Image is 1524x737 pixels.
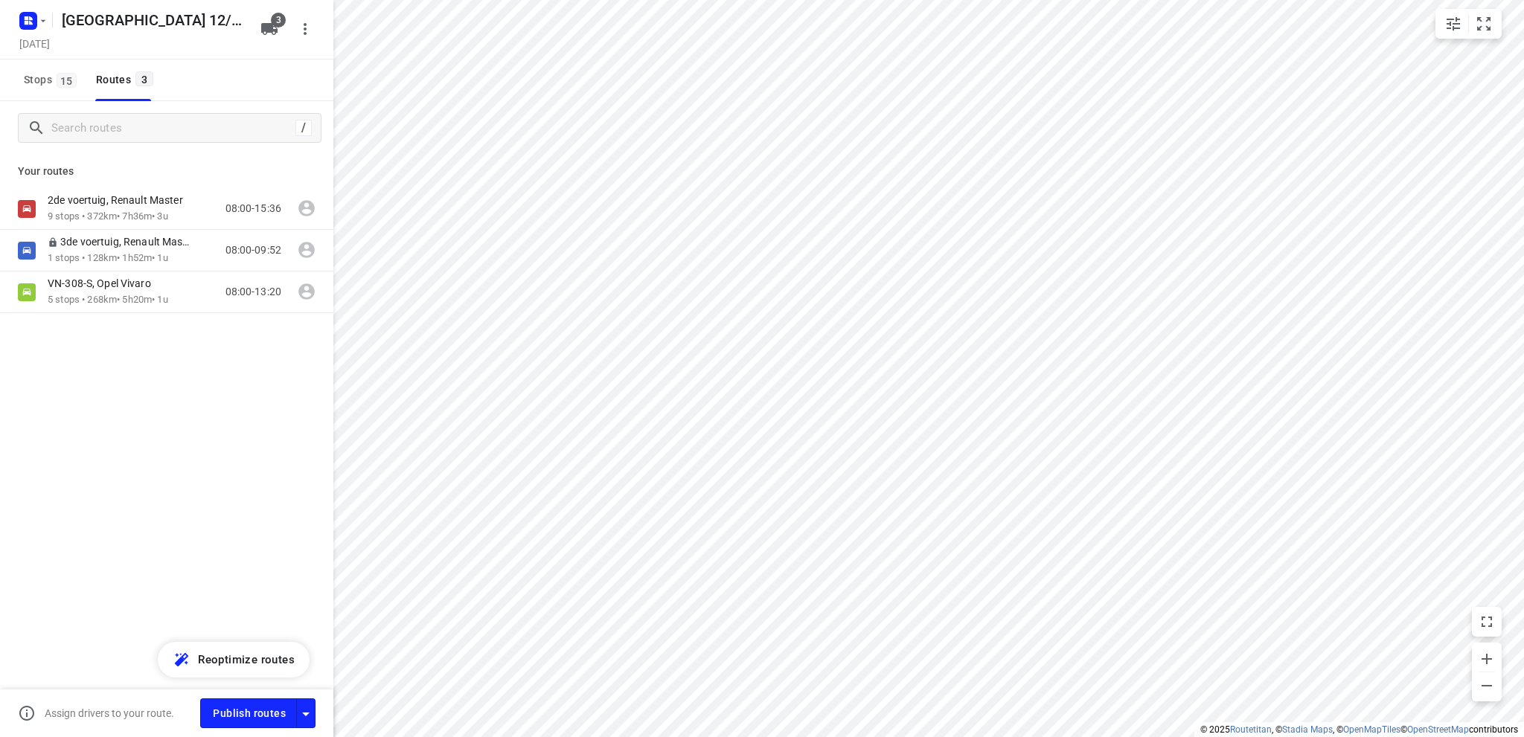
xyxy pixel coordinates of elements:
[292,235,321,265] span: Assign driver
[225,242,281,258] p: 08:00-09:52
[271,13,286,28] span: 3
[225,201,281,216] p: 08:00-15:36
[57,73,77,88] span: 15
[48,251,207,265] p: 1 stops • 128km • 1h52m • 1u
[1469,9,1499,39] button: Fit zoom
[48,193,192,207] p: 2de voertuig, Renault Master
[13,35,56,52] h5: [DATE]
[1435,9,1502,39] div: small contained button group
[96,71,158,89] div: Routes
[295,120,312,136] div: /
[200,698,297,727] button: Publish routes
[1282,724,1333,735] a: Stadia Maps
[51,117,295,140] input: Search routes
[254,14,284,44] button: 3
[18,164,316,179] p: Your routes
[1343,724,1400,735] a: OpenMapTiles
[297,704,315,722] div: Driver app settings
[213,704,286,723] span: Publish routes
[48,293,168,307] p: 5 stops • 268km • 5h20m • 1u
[48,277,160,290] p: VN-308-S, Opel Vivaro
[135,71,153,86] span: 3
[292,193,321,223] span: Assign driver
[48,235,201,248] p: 3de voertuig, Renault Master
[1407,724,1469,735] a: OpenStreetMap
[45,707,174,719] p: Assign drivers to your route.
[292,277,321,306] span: Assign driver
[56,8,249,32] h5: Rename
[225,284,281,300] p: 08:00-13:20
[1200,724,1518,735] li: © 2025 , © , © © contributors
[158,642,310,678] button: Reoptimize routes
[24,71,81,89] span: Stops
[1438,9,1468,39] button: Map settings
[48,210,198,224] p: 9 stops • 372km • 7h36m • 3u
[1230,724,1272,735] a: Routetitan
[198,650,295,669] span: Reoptimize routes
